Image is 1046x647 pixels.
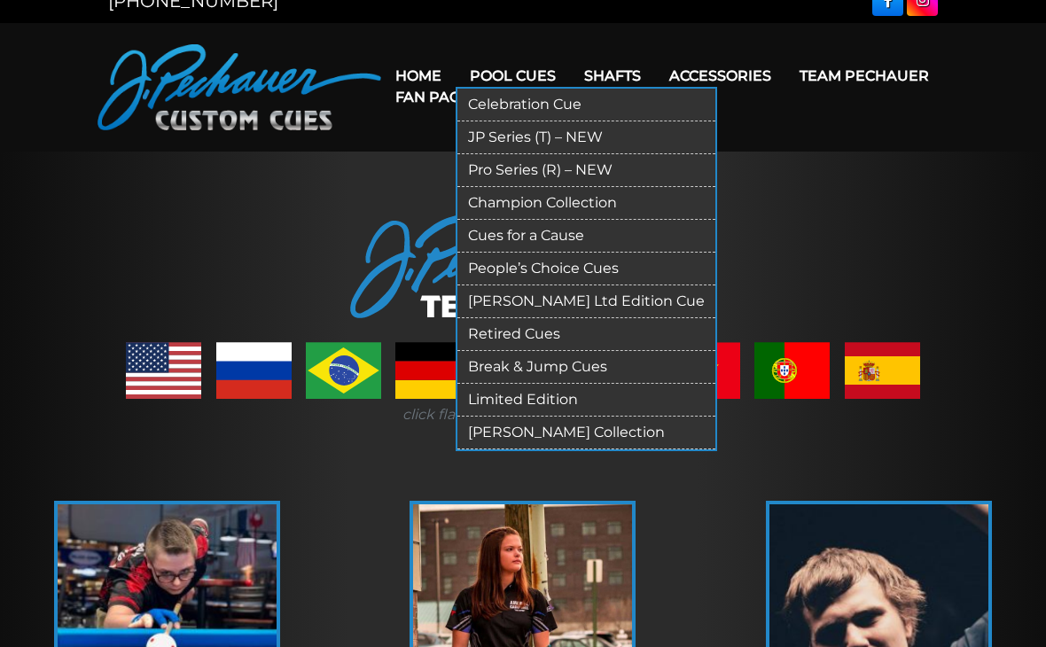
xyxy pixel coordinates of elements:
a: Pro Series (R) – NEW [457,154,715,187]
a: [PERSON_NAME] Collection [457,417,715,449]
img: Pechauer Custom Cues [98,44,381,130]
a: Accessories [655,53,785,98]
a: [PERSON_NAME] Ltd Edition Cue [457,285,715,318]
a: Home [381,53,456,98]
a: Team Pechauer [785,53,943,98]
a: Shafts [570,53,655,98]
a: JP Series (T) – NEW [457,121,715,154]
a: Warranty [484,74,598,120]
i: click flag to view country's players. [402,406,644,423]
a: Break & Jump Cues [457,351,715,384]
a: Fan Page [381,74,484,120]
a: Cues for a Cause [457,220,715,253]
a: Cart [598,74,666,120]
a: Retired Cues [457,318,715,351]
a: People’s Choice Cues [457,253,715,285]
a: Celebration Cue [457,89,715,121]
a: Limited Edition [457,384,715,417]
a: Pool Cues [456,53,570,98]
a: Champion Collection [457,187,715,220]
